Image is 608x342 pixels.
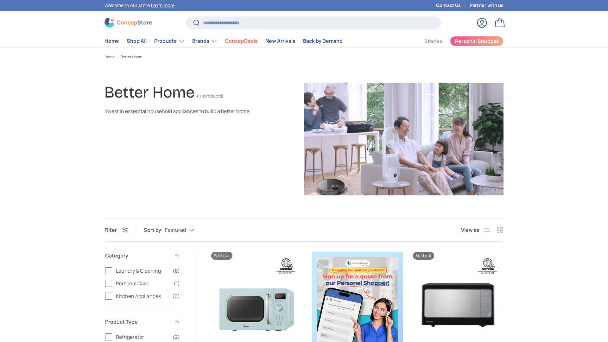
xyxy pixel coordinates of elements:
[461,226,479,234] span: View as
[225,35,258,47] a: ConcepDeals
[104,54,503,60] nav: Breadcrumbs
[192,35,217,47] a: Brands
[424,35,442,47] a: Stories
[265,35,295,47] a: New Arrivals
[104,55,115,59] a: Home
[165,227,186,233] span: Featured
[121,55,142,59] a: Better Home
[116,267,169,275] span: Laundry & Cleaning
[104,226,117,233] span: Filter
[470,2,503,9] a: Partner with us
[154,35,185,47] a: Products
[116,292,168,300] span: Kitchen Appliances
[105,244,180,267] summary: Category
[172,292,180,300] span: (6)
[455,39,499,44] span: Personal Shopper
[105,310,180,333] summary: Product Type
[151,2,174,8] a: Learn more
[304,83,503,195] img: Better Home
[303,35,343,47] a: Back by Demand
[174,280,180,287] span: (1)
[104,226,128,233] button: Filter
[409,35,503,47] nav: Secondary
[150,35,188,47] summary: Products
[173,267,180,275] span: (8)
[197,93,223,99] span: (17 products)
[116,280,170,287] span: Personal Care
[188,35,221,47] summary: Brands
[104,35,343,47] nav: Primary
[104,83,194,102] h1: Better Home
[211,252,232,260] span: Sold out
[450,36,503,46] a: Personal Shopper
[104,35,119,47] a: Home
[413,252,434,260] span: Sold out
[127,35,147,47] a: Shop All
[116,333,169,341] span: Refrigerator
[173,333,180,341] span: (2)
[105,252,170,259] span: Category
[104,107,269,115] div: Invest in essential household appliances to build a better home
[144,226,165,234] label: Sort by
[105,318,170,326] span: Product Type
[104,18,152,28] img: ConcepStore
[165,225,207,236] button: Featured
[436,2,470,9] a: Contact Us
[104,2,174,9] p: Welcome to our store.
